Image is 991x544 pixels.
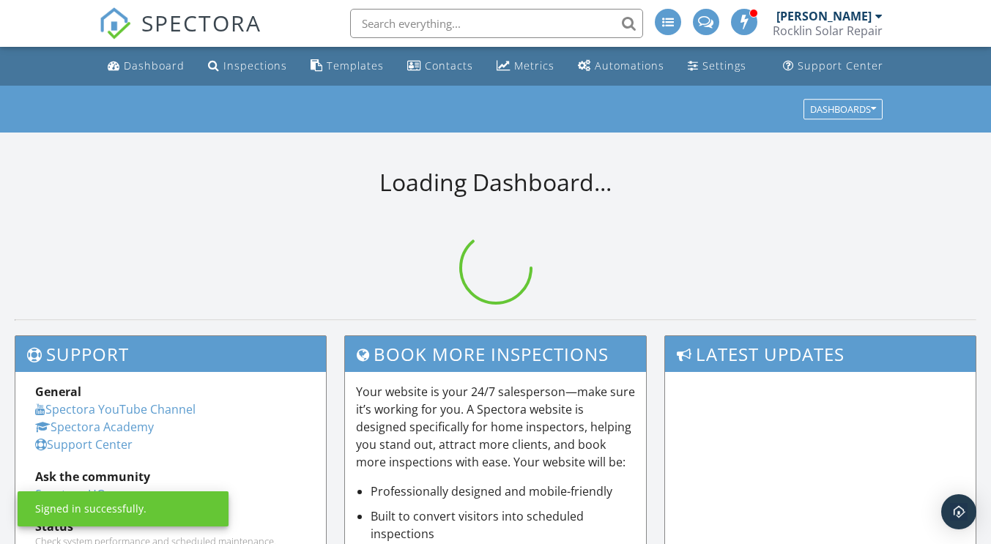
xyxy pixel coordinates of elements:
[35,436,133,452] a: Support Center
[35,384,81,400] strong: General
[350,9,643,38] input: Search everything...
[595,59,664,72] div: Automations
[35,468,306,485] div: Ask the community
[702,59,746,72] div: Settings
[356,383,636,471] p: Your website is your 24/7 salesperson—make sure it’s working for you. A Spectora website is desig...
[35,502,146,516] div: Signed in successfully.
[371,507,636,543] li: Built to convert visitors into scheduled inspections
[345,336,647,372] h3: Book More Inspections
[371,482,636,500] li: Professionally designed and mobile-friendly
[401,53,479,80] a: Contacts
[35,486,105,502] a: Spectora HQ
[223,59,287,72] div: Inspections
[141,7,261,38] span: SPECTORA
[514,59,554,72] div: Metrics
[202,53,293,80] a: Inspections
[682,53,752,80] a: Settings
[425,59,473,72] div: Contacts
[35,401,196,417] a: Spectora YouTube Channel
[35,419,154,435] a: Spectora Academy
[102,53,190,80] a: Dashboard
[572,53,670,80] a: Automations (Advanced)
[777,53,889,80] a: Support Center
[327,59,384,72] div: Templates
[15,336,326,372] h3: Support
[798,59,883,72] div: Support Center
[491,53,560,80] a: Metrics
[99,20,261,51] a: SPECTORA
[810,104,876,114] div: Dashboards
[665,336,976,372] h3: Latest Updates
[305,53,390,80] a: Templates
[35,518,306,535] div: Status
[776,9,872,23] div: [PERSON_NAME]
[773,23,883,38] div: Rocklin Solar Repair
[941,494,976,529] div: Open Intercom Messenger
[124,59,185,72] div: Dashboard
[803,99,883,119] button: Dashboards
[99,7,131,40] img: The Best Home Inspection Software - Spectora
